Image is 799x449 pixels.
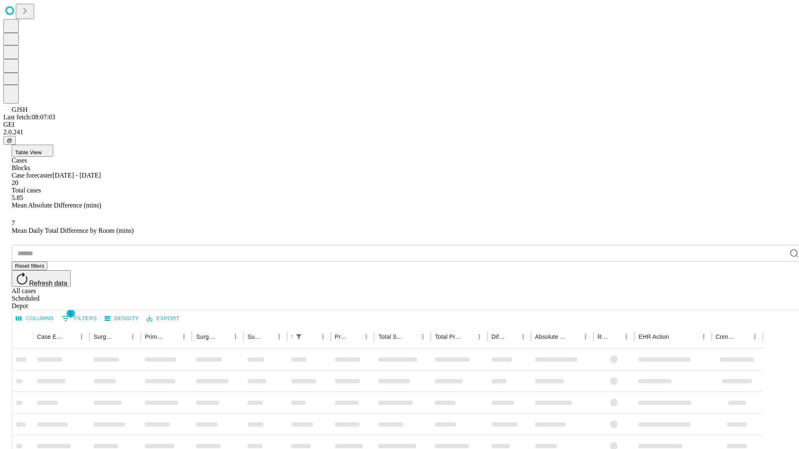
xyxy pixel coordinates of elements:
[491,333,505,340] div: Difference
[12,194,23,201] span: 5.85
[335,333,348,340] div: Predicted In Room Duration
[12,220,15,227] span: 7
[273,331,285,343] button: Menu
[737,331,749,343] button: Sort
[3,113,55,121] span: Last fetch: 08:07:03
[94,333,114,340] div: Surgeon Name
[7,137,12,143] span: @
[15,149,42,155] span: Table View
[64,331,76,343] button: Sort
[568,331,580,343] button: Sort
[293,331,305,343] div: 1 active filter
[506,331,517,343] button: Sort
[638,333,669,340] div: EHR Action
[12,187,41,194] span: Total cases
[12,270,71,287] button: Refresh data
[474,331,485,343] button: Menu
[580,331,591,343] button: Menu
[291,333,292,340] div: Scheduled In Room Duration
[115,331,127,343] button: Sort
[3,121,796,128] div: GEI
[716,333,737,340] div: Comments
[37,333,63,340] div: Case Epic Id
[248,333,261,340] div: Surgery Date
[166,331,178,343] button: Sort
[15,263,44,269] span: Reset filters
[535,333,567,340] div: Absolute Difference
[598,333,608,340] div: Resolved in EHR
[749,331,761,343] button: Menu
[144,312,181,325] button: Export
[60,312,99,325] button: Show filters
[435,333,461,340] div: Total Predicted Duration
[462,331,474,343] button: Sort
[517,331,529,343] button: Menu
[145,333,166,340] div: Primary Service
[378,333,404,340] div: Total Scheduled Duration
[417,331,429,343] button: Menu
[12,202,101,209] span: Mean Absolute Difference (mins)
[29,280,67,287] span: Refresh data
[12,179,18,186] span: 20
[14,312,56,325] button: Select columns
[230,331,241,343] button: Menu
[52,172,101,179] span: [DATE] - [DATE]
[218,331,230,343] button: Sort
[305,331,317,343] button: Sort
[76,331,87,343] button: Menu
[293,331,305,343] button: Show filters
[67,309,75,318] span: 1
[620,331,632,343] button: Menu
[349,331,360,343] button: Sort
[127,331,139,343] button: Menu
[317,331,329,343] button: Menu
[262,331,273,343] button: Sort
[360,331,372,343] button: Menu
[12,145,53,157] button: Table View
[12,227,134,234] span: Mean Daily Total Difference by Room (mins)
[609,331,620,343] button: Sort
[698,331,710,343] button: Menu
[12,172,52,179] span: Case forecaster
[196,333,217,340] div: Surgery Name
[3,136,16,145] button: @
[12,106,27,113] span: GJSH
[405,331,417,343] button: Sort
[3,128,796,136] div: 2.0.241
[178,331,190,343] button: Menu
[12,262,47,270] button: Reset filters
[102,312,141,325] button: Density
[670,331,682,343] button: Sort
